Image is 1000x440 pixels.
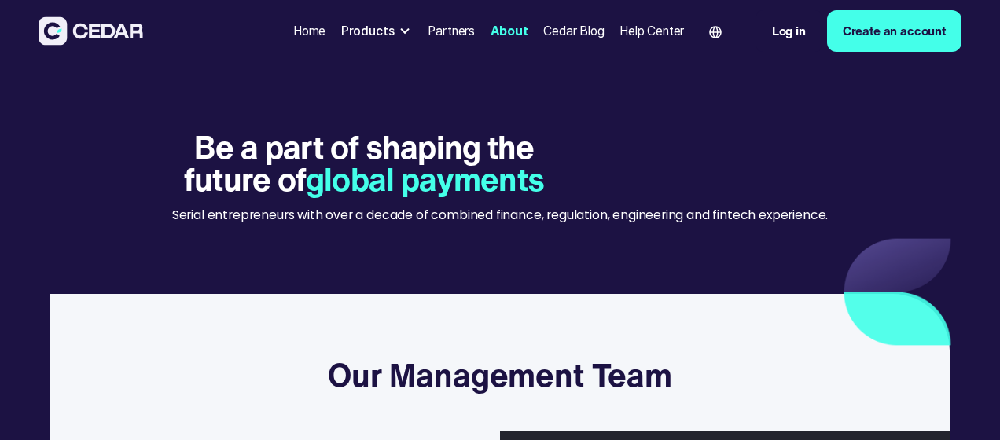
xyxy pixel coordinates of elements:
p: Serial entrepreneurs with over a decade of combined finance, regulation, engineering and fintech ... [160,206,840,224]
div: Products [335,16,419,46]
div: Products [341,22,395,40]
div: Partners [428,22,475,40]
a: Home [287,14,332,48]
a: Help Center [613,14,690,48]
span: global payments [306,156,544,203]
a: About [484,14,535,48]
a: Create an account [827,10,961,52]
h1: Be a part of shaping the future of [160,131,568,195]
h3: Our Management Team [328,356,672,394]
img: world icon [709,26,722,38]
a: Cedar Blog [537,14,610,48]
div: Cedar Blog [543,22,604,40]
a: Log in [756,10,822,52]
a: Partners [422,14,481,48]
div: Log in [772,22,806,40]
div: Home [293,22,325,40]
div: About [491,22,528,40]
div: Help Center [619,22,684,40]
